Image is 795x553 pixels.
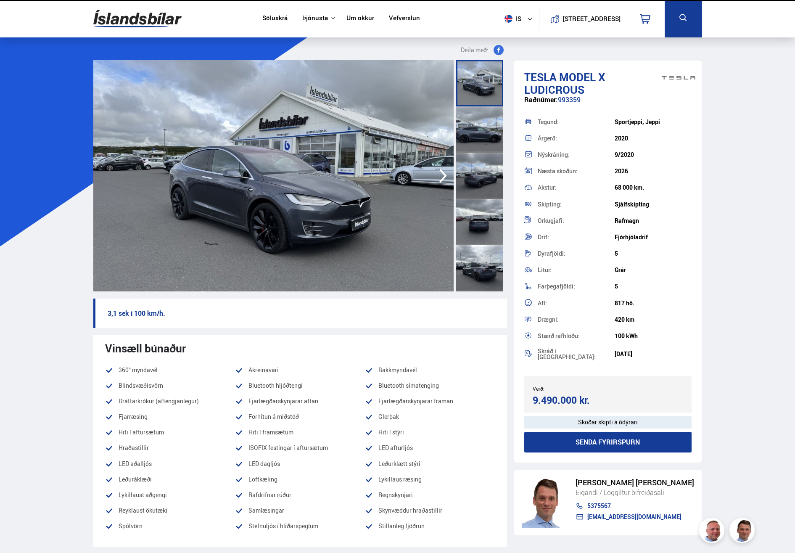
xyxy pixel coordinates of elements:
[105,443,235,453] li: Hraðastillir
[93,60,454,291] img: 3321489.jpeg
[662,65,695,91] img: brand logo
[235,412,365,422] li: Forhitun á miðstöð
[538,135,615,141] div: Árgerð:
[235,365,365,375] li: Akreinavari
[576,478,694,487] div: [PERSON_NAME] [PERSON_NAME]
[538,348,615,360] div: Skráð í [GEOGRAPHIC_DATA]:
[105,521,235,531] li: Spólvörn
[235,505,365,516] li: Samlæsingar
[538,251,615,257] div: Dyrafjöldi:
[615,201,692,208] div: Sjálfskipting
[365,459,495,469] li: Leðurklætt stýri
[538,283,615,289] div: Farþegafjöldi:
[105,505,235,516] li: Reyklaust ökutæki
[538,218,615,224] div: Orkugjafi:
[365,381,495,391] li: Bluetooth símatenging
[615,184,692,191] div: 68 000 km.
[235,443,365,453] li: ISOFIX festingar í aftursætum
[533,394,605,406] div: 9.490.000 kr.
[615,135,692,142] div: 2020
[615,119,692,125] div: Sportjeppi, Jeppi
[105,342,495,355] div: Vinsæll búnaður
[615,300,692,307] div: 817 hö.
[365,412,495,422] li: Glerþak
[538,201,615,207] div: Skipting:
[105,490,235,500] li: Lykillaust aðgengi
[365,427,495,437] li: Hiti í stýri
[538,267,615,273] div: Litur:
[235,427,365,437] li: Hiti í framsætum
[615,217,692,224] div: Rafmagn
[524,432,692,452] button: Senda fyrirspurn
[524,96,692,112] div: 993359
[566,15,618,22] button: [STREET_ADDRESS]
[538,300,615,306] div: Afl:
[93,5,182,32] img: G0Ugv5HjCgRt.svg
[235,381,365,391] li: Bluetooth hljóðtengi
[501,6,539,31] button: is
[576,487,694,498] div: Eigandi / Löggiltur bifreiðasali
[105,474,235,484] li: Leðuráklæði
[524,95,558,104] span: Raðnúmer:
[615,333,692,339] div: 100 kWh
[538,168,615,174] div: Næsta skoðun:
[235,474,365,484] li: Loftkæling
[365,365,495,375] li: Bakkmyndavél
[538,152,615,158] div: Nýskráning:
[615,283,692,290] div: 5
[235,396,365,406] li: Fjarlægðarskynjarar aftan
[615,151,692,158] div: 9/2020
[235,490,365,500] li: Rafdrifnar rúður
[615,267,692,273] div: Grár
[457,45,507,55] button: Deila með:
[365,521,495,537] li: Stillanleg fjöðrun
[235,521,365,531] li: Stefnuljós í hliðarspeglum
[538,234,615,240] div: Drif:
[365,443,495,453] li: LED afturljós
[346,14,374,23] a: Um okkur
[538,333,615,339] div: Stærð rafhlöðu:
[461,45,489,55] span: Deila með:
[538,185,615,191] div: Akstur:
[615,234,692,241] div: Fjórhjóladrif
[522,477,567,528] img: FbJEzSuNWCJXmdc-.webp
[235,459,365,469] li: LED dagljós
[105,427,235,437] li: Hiti í aftursætum
[365,505,495,516] li: Skynvæddur hraðastillir
[533,386,608,392] div: Verð:
[105,412,235,422] li: Fjarræsing
[524,69,557,85] span: Tesla
[615,168,692,175] div: 2026
[105,396,235,406] li: Dráttarkrókur (aftengjanlegur)
[524,69,605,97] span: Model X LUDICROUS
[615,351,692,357] div: [DATE]
[262,14,288,23] a: Söluskrá
[302,14,328,22] button: Þjónusta
[731,519,756,544] img: FbJEzSuNWCJXmdc-.webp
[615,250,692,257] div: 5
[105,381,235,391] li: Blindsvæðisvörn
[105,365,235,375] li: 360° myndavél
[93,299,507,328] p: 3,1 sek í 100 km/h.
[700,519,726,544] img: siFngHWaQ9KaOqBr.png
[576,513,694,520] a: [EMAIL_ADDRESS][DOMAIN_NAME]
[389,14,420,23] a: Vefverslun
[538,119,615,125] div: Tegund:
[105,459,235,469] li: LED aðalljós
[538,317,615,323] div: Drægni:
[365,396,495,406] li: Fjarlægðarskynjarar framan
[501,15,522,23] span: is
[615,316,692,323] div: 420 km
[544,7,625,31] a: [STREET_ADDRESS]
[365,474,495,484] li: Lykillaus ræsing
[365,490,495,500] li: Regnskynjari
[576,503,694,509] a: 5375567
[524,416,692,429] div: Skoðar skipti á ódýrari
[504,15,512,23] img: svg+xml;base64,PHN2ZyB4bWxucz0iaHR0cDovL3d3dy53My5vcmcvMjAwMC9zdmciIHdpZHRoPSI1MTIiIGhlaWdodD0iNT...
